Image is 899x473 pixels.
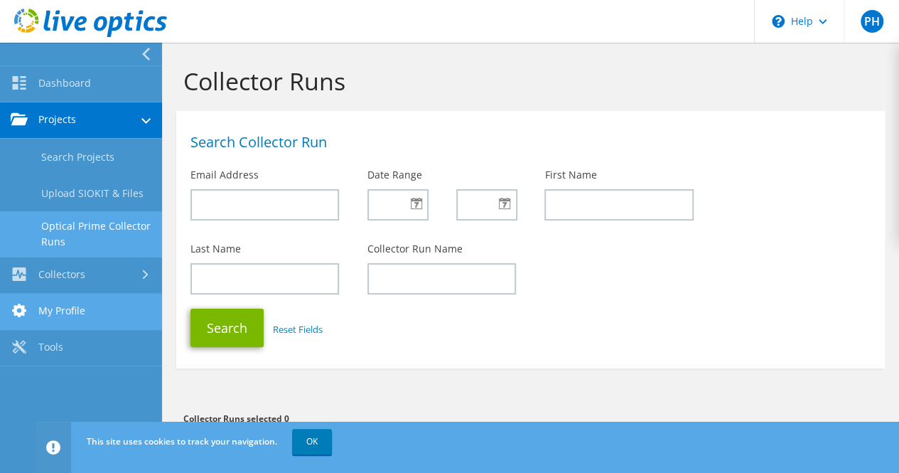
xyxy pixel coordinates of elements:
span: PH [861,10,883,33]
svg: \n [772,15,785,28]
label: Email Address [190,168,259,182]
a: Reset Fields [273,323,323,336]
label: Collector Run Name [367,242,463,256]
h1: Collector Runs [183,66,871,96]
h3: Collector Runs selected 0 [183,411,516,427]
label: First Name [544,168,596,182]
button: Search [190,309,264,347]
span: This site uses cookies to track your navigation. [87,435,277,447]
label: Last Name [190,242,241,256]
h1: Search Collector Run [190,135,863,149]
a: OK [292,429,332,455]
label: Date Range [367,168,422,182]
